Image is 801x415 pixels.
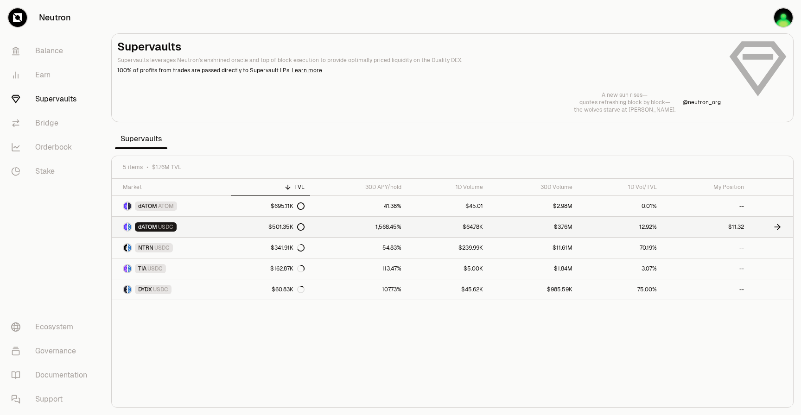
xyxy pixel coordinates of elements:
[112,279,231,300] a: DYDX LogoUSDC LogoDYDXUSDC
[124,223,127,231] img: dATOM Logo
[4,63,100,87] a: Earn
[4,111,100,135] a: Bridge
[574,91,675,113] a: A new sun rises—quotes refreshing block by block—the wolves starve at [PERSON_NAME].
[128,223,131,231] img: USDC Logo
[152,163,181,171] span: $1.76M TVL
[662,238,750,258] a: --
[574,99,675,106] p: quotes refreshing block by block—
[128,286,131,293] img: USDC Logo
[578,258,662,279] a: 3.07%
[489,279,578,300] a: $985.59K
[4,159,100,183] a: Stake
[124,265,127,272] img: TIA Logo
[668,183,744,191] div: My Position
[231,238,310,258] a: $341.91K
[310,217,407,237] a: 1,568.45%
[231,196,310,216] a: $695.11K
[662,217,750,237] a: $11.32
[316,183,401,191] div: 30D APY/hold
[128,244,131,252] img: USDC Logo
[292,67,322,74] a: Learn more
[123,163,143,171] span: 5 items
[683,99,721,106] p: @ neutron_org
[574,91,675,99] p: A new sun rises—
[407,279,489,300] a: $45.62K
[578,238,662,258] a: 70.19%
[117,56,721,64] p: Supervaults leverages Neutron's enshrined oracle and top of block execution to provide optimally ...
[123,183,225,191] div: Market
[662,258,750,279] a: --
[489,196,578,216] a: $2.98M
[4,363,100,387] a: Documentation
[231,258,310,279] a: $162.87K
[489,217,578,237] a: $3.76M
[4,39,100,63] a: Balance
[683,99,721,106] a: @neutron_org
[112,258,231,279] a: TIA LogoUSDC LogoTIAUSDC
[138,202,157,210] span: dATOM
[124,286,127,293] img: DYDX Logo
[662,279,750,300] a: --
[268,223,305,231] div: $501.35K
[112,238,231,258] a: NTRN LogoUSDC LogoNTRNUSDC
[124,202,127,210] img: dATOM Logo
[4,315,100,339] a: Ecosystem
[231,217,310,237] a: $501.35K
[117,39,721,54] h2: Supervaults
[578,196,662,216] a: 0.01%
[4,387,100,411] a: Support
[158,202,174,210] span: ATOM
[117,66,721,75] p: 100% of profits from trades are passed directly to Supervault LPs.
[662,196,750,216] a: --
[272,286,305,293] div: $60.83K
[574,106,675,113] p: the wolves starve at [PERSON_NAME].
[407,196,489,216] a: $45.01
[231,279,310,300] a: $60.83K
[310,279,407,300] a: 107.73%
[115,130,167,148] span: Supervaults
[271,244,305,252] div: $341.91K
[138,265,146,272] span: TIA
[112,196,231,216] a: dATOM LogoATOM LogodATOMATOM
[271,202,305,210] div: $695.11K
[128,202,131,210] img: ATOM Logo
[154,244,170,252] span: USDC
[310,238,407,258] a: 54.83%
[4,87,100,111] a: Supervaults
[158,223,173,231] span: USDC
[138,286,152,293] span: DYDX
[489,258,578,279] a: $1.84M
[270,265,305,272] div: $162.87K
[4,135,100,159] a: Orderbook
[407,258,489,279] a: $5.00K
[494,183,572,191] div: 30D Volume
[578,217,662,237] a: 12.92%
[584,183,656,191] div: 1D Vol/TVL
[153,286,168,293] span: USDC
[310,258,407,279] a: 113.47%
[774,8,793,27] img: Ledger 1 Pass phrase
[407,238,489,258] a: $239.99K
[407,217,489,237] a: $64.78K
[578,279,662,300] a: 75.00%
[147,265,163,272] span: USDC
[489,238,578,258] a: $11.61M
[138,223,157,231] span: dATOM
[236,183,305,191] div: TVL
[138,244,153,252] span: NTRN
[124,244,127,252] img: NTRN Logo
[310,196,407,216] a: 41.38%
[413,183,483,191] div: 1D Volume
[4,339,100,363] a: Governance
[112,217,231,237] a: dATOM LogoUSDC LogodATOMUSDC
[128,265,131,272] img: USDC Logo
